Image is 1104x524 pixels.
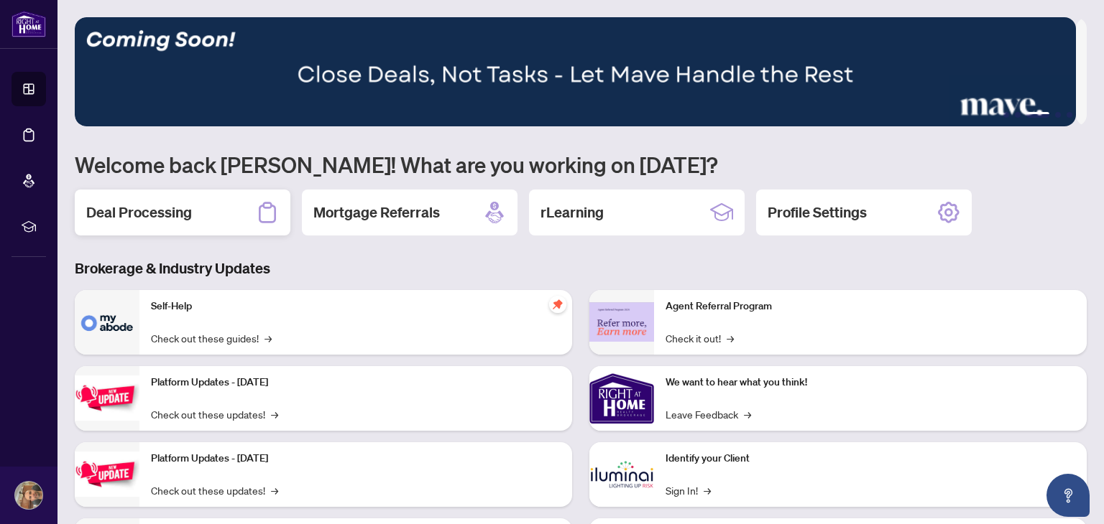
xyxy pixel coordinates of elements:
img: logo [11,11,46,37]
h2: Mortgage Referrals [313,202,440,223]
h2: Deal Processing [86,202,192,223]
span: pushpin [549,296,566,313]
img: Agent Referral Program [589,302,654,342]
p: Identify your Client [666,451,1075,467]
img: Profile Icon [15,482,42,509]
img: Platform Updates - July 8, 2025 [75,452,139,497]
a: Check out these updates!→ [151,482,278,498]
p: Platform Updates - [DATE] [151,375,561,390]
img: Identify your Client [589,442,654,507]
button: 2 [1015,112,1021,118]
h1: Welcome back [PERSON_NAME]! What are you working on [DATE]? [75,151,1087,178]
a: Check out these guides!→ [151,330,272,346]
a: Check it out!→ [666,330,734,346]
span: → [744,406,751,422]
span: → [271,482,278,498]
button: 1 [1003,112,1009,118]
button: 5 [1067,112,1072,118]
img: Slide 2 [75,17,1076,126]
button: Open asap [1046,474,1090,517]
button: 4 [1055,112,1061,118]
a: Leave Feedback→ [666,406,751,422]
span: → [264,330,272,346]
span: → [271,406,278,422]
span: → [727,330,734,346]
img: Platform Updates - July 21, 2025 [75,375,139,421]
h2: Profile Settings [768,202,867,223]
p: Platform Updates - [DATE] [151,451,561,467]
p: Self-Help [151,299,561,314]
img: Self-Help [75,290,139,355]
h3: Brokerage & Industry Updates [75,258,1087,279]
span: → [704,482,711,498]
a: Check out these updates!→ [151,406,278,422]
h2: rLearning [540,202,604,223]
button: 3 [1026,112,1049,118]
p: Agent Referral Program [666,299,1075,314]
a: Sign In!→ [666,482,711,498]
p: We want to hear what you think! [666,375,1075,390]
img: We want to hear what you think! [589,366,654,431]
